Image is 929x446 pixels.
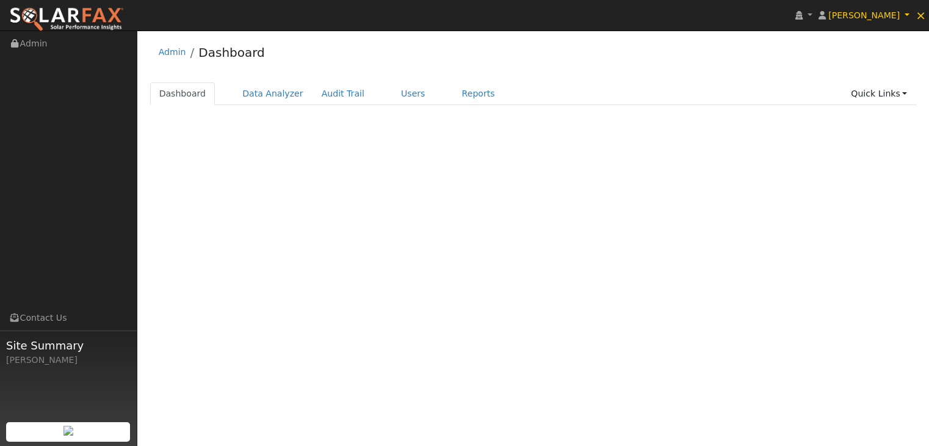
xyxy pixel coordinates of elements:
div: [PERSON_NAME] [6,354,131,367]
a: Audit Trail [313,82,374,105]
img: retrieve [63,426,73,436]
a: Users [392,82,435,105]
img: SolarFax [9,7,124,32]
a: Quick Links [842,82,916,105]
span: Site Summary [6,337,131,354]
a: Admin [159,47,186,57]
span: [PERSON_NAME] [828,10,900,20]
a: Dashboard [198,45,265,60]
a: Reports [453,82,504,105]
a: Dashboard [150,82,215,105]
a: Data Analyzer [233,82,313,105]
span: × [916,8,926,23]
